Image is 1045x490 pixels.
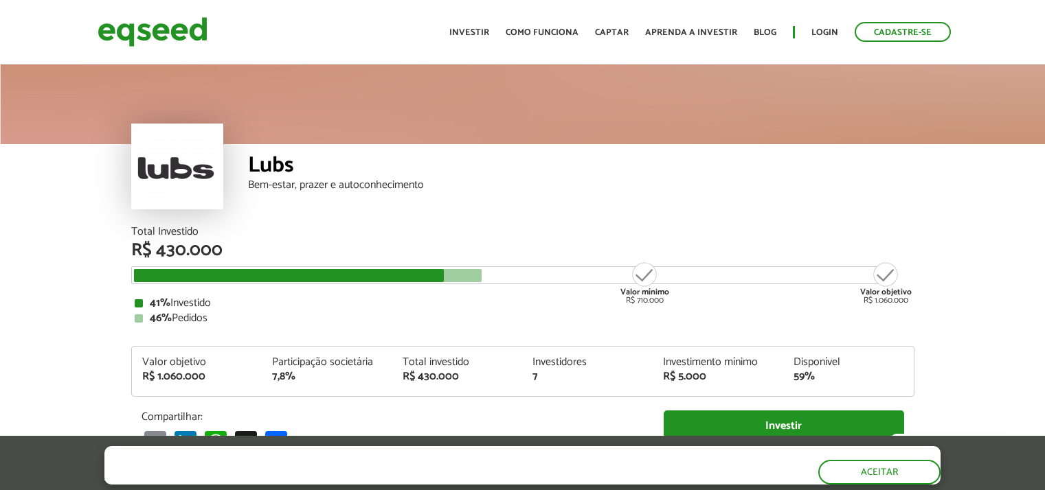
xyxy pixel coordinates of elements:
[135,298,911,309] div: Investido
[663,371,773,382] div: R$ 5.000
[131,226,914,237] div: Total Investido
[403,371,513,382] div: R$ 430.000
[98,14,207,50] img: EqSeed
[104,446,602,467] h5: O site da EqSeed utiliza cookies para melhorar sua navegação.
[248,180,914,191] div: Bem-estar, prazer e autoconhecimento
[645,28,737,37] a: Aprenda a investir
[532,357,642,368] div: Investidores
[272,371,382,382] div: 7,8%
[403,357,513,368] div: Total investido
[811,28,838,37] a: Login
[150,309,172,327] strong: 46%
[664,410,904,441] a: Investir
[142,410,643,423] p: Compartilhar:
[131,242,914,259] div: R$ 430.000
[142,430,169,453] a: Email
[855,22,951,42] a: Cadastre-se
[202,430,229,453] a: WhatsApp
[142,357,252,368] div: Valor objetivo
[150,294,170,312] strong: 41%
[754,28,776,37] a: Blog
[449,28,489,37] a: Investir
[262,430,290,453] a: Partilhar
[104,471,602,484] p: Ao clicar em "aceitar", você aceita nossa .
[172,430,199,453] a: LinkedIn
[506,28,578,37] a: Como funciona
[532,371,642,382] div: 7
[860,285,912,299] strong: Valor objetivo
[272,357,382,368] div: Participação societária
[232,430,260,453] a: X
[663,357,773,368] div: Investimento mínimo
[860,261,912,305] div: R$ 1.060.000
[135,313,911,324] div: Pedidos
[891,434,1018,463] a: Fale conosco
[619,261,671,305] div: R$ 710.000
[142,371,252,382] div: R$ 1.060.000
[794,371,903,382] div: 59%
[286,472,445,484] a: política de privacidade e de cookies
[595,28,629,37] a: Captar
[794,357,903,368] div: Disponível
[818,460,941,485] button: Aceitar
[620,285,669,299] strong: Valor mínimo
[248,154,914,180] div: Lubs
